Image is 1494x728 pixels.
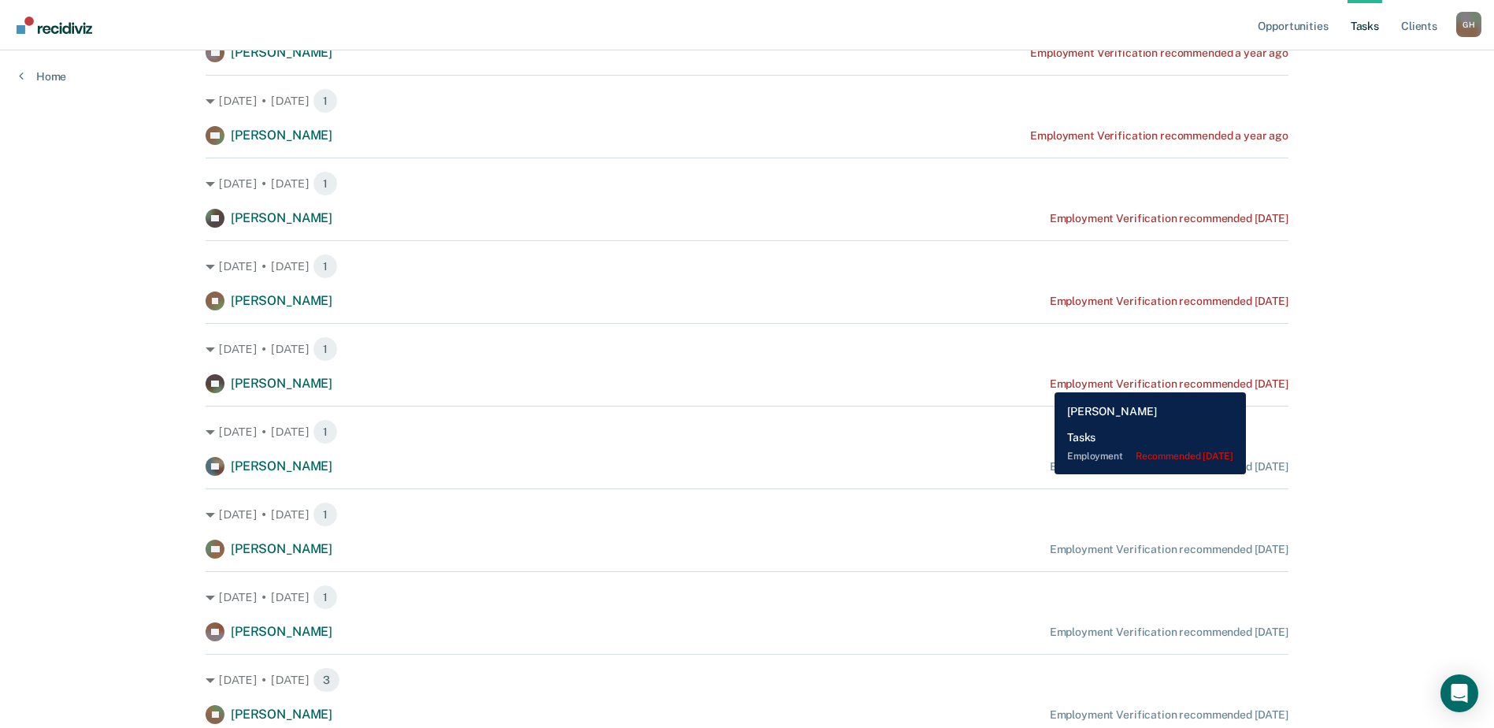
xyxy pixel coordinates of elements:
[231,624,332,639] span: [PERSON_NAME]
[1050,377,1288,391] div: Employment Verification recommended [DATE]
[206,171,1288,196] div: [DATE] • [DATE] 1
[19,69,66,84] a: Home
[1030,129,1288,143] div: Employment Verification recommended a year ago
[313,336,338,362] span: 1
[313,254,338,279] span: 1
[231,459,332,474] span: [PERSON_NAME]
[206,336,1288,362] div: [DATE] • [DATE] 1
[313,419,338,444] span: 1
[231,210,332,225] span: [PERSON_NAME]
[231,128,332,143] span: [PERSON_NAME]
[1050,543,1288,556] div: Employment Verification recommended [DATE]
[206,254,1288,279] div: [DATE] • [DATE] 1
[231,376,332,391] span: [PERSON_NAME]
[231,293,332,308] span: [PERSON_NAME]
[231,707,332,722] span: [PERSON_NAME]
[1456,12,1481,37] div: G H
[206,88,1288,113] div: [DATE] • [DATE] 1
[1050,708,1288,722] div: Employment Verification recommended [DATE]
[1030,46,1288,60] div: Employment Verification recommended a year ago
[1050,295,1288,308] div: Employment Verification recommended [DATE]
[206,667,1288,693] div: [DATE] • [DATE] 3
[1456,12,1481,37] button: Profile dropdown button
[313,585,338,610] span: 1
[1050,626,1288,639] div: Employment Verification recommended [DATE]
[313,88,338,113] span: 1
[1050,212,1288,225] div: Employment Verification recommended [DATE]
[206,419,1288,444] div: [DATE] • [DATE] 1
[313,502,338,527] span: 1
[1050,460,1288,474] div: Employment Verification recommended [DATE]
[17,17,92,34] img: Recidiviz
[231,45,332,60] span: [PERSON_NAME]
[313,667,340,693] span: 3
[206,585,1288,610] div: [DATE] • [DATE] 1
[1440,674,1478,712] div: Open Intercom Messenger
[231,541,332,556] span: [PERSON_NAME]
[313,171,338,196] span: 1
[206,502,1288,527] div: [DATE] • [DATE] 1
